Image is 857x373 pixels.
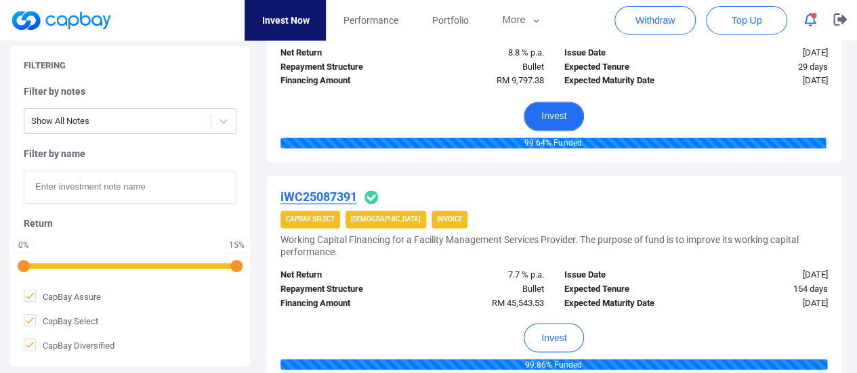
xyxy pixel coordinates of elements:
[554,74,696,88] div: Expected Maturity Date
[554,267,696,282] div: Issue Date
[280,137,827,148] div: 99.64 % Funded
[554,46,696,60] div: Issue Date
[17,241,30,249] div: 0 %
[412,46,554,60] div: 8.8 % p.a.
[24,290,101,303] span: CapBay Assure
[492,297,544,307] span: RM 45,543.53
[554,60,696,74] div: Expected Tenure
[554,282,696,296] div: Expected Tenure
[696,74,838,88] div: [DATE]
[343,13,398,28] span: Performance
[524,323,584,352] button: Invest
[614,6,696,35] button: Withdraw
[696,296,838,310] div: [DATE]
[412,267,554,282] div: 7.7 % p.a.
[270,267,413,282] div: Net Return
[696,282,838,296] div: 154 days
[229,241,245,249] div: 15 %
[696,267,838,282] div: [DATE]
[351,215,421,223] strong: [DEMOGRAPHIC_DATA]
[286,215,335,223] strong: CapBay Select
[270,296,413,310] div: Financing Amount
[432,13,468,28] span: Portfolio
[24,314,98,328] span: CapBay Select
[412,60,554,74] div: Bullet
[696,46,838,60] div: [DATE]
[280,359,827,370] div: 99.86 % Funded
[280,190,357,204] u: iWC25087391
[732,14,761,27] span: Top Up
[706,6,787,35] button: Top Up
[270,74,413,88] div: Financing Amount
[437,215,462,223] strong: Invoice
[412,282,554,296] div: Bullet
[24,171,236,204] input: Enter investment note name
[24,338,114,352] span: CapBay Diversified
[280,234,829,258] h5: Working Capital Financing for a Facility Management Services Provider. The purpose of fund is to ...
[497,75,544,85] span: RM 9,797.38
[554,296,696,310] div: Expected Maturity Date
[24,148,236,160] h5: Filter by name
[270,60,413,74] div: Repayment Structure
[270,46,413,60] div: Net Return
[24,60,66,72] h5: Filtering
[524,102,584,131] button: Invest
[270,282,413,296] div: Repayment Structure
[24,85,236,97] h5: Filter by notes
[696,60,838,74] div: 29 days
[24,217,236,229] h5: Return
